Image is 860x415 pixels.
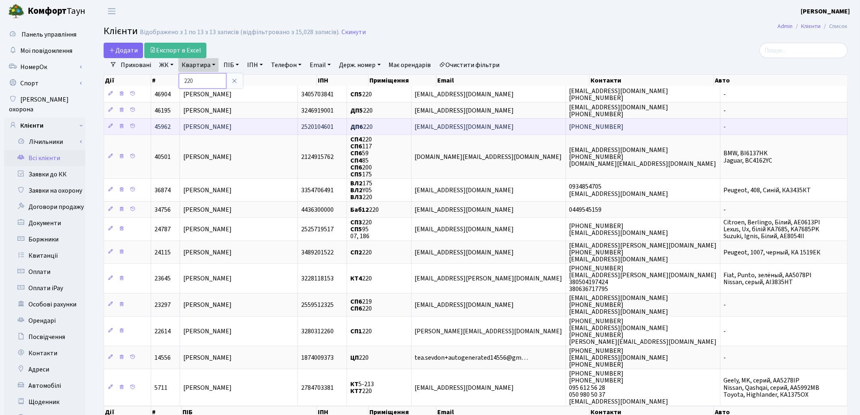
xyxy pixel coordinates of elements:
[350,304,362,313] b: СП6
[821,22,848,31] li: Список
[4,26,85,43] a: Панель управління
[4,91,85,117] a: [PERSON_NAME] охорона
[415,248,514,257] span: [EMAIL_ADDRESS][DOMAIN_NAME]
[350,248,362,257] b: СП2
[350,179,363,188] b: ВЛ2
[569,369,669,406] span: [PHONE_NUMBER] [PHONE_NUMBER] 095 612 56 28 050 980 50 37 [EMAIL_ADDRESS][DOMAIN_NAME]
[350,122,373,131] span: 220
[350,327,362,336] b: СП1
[183,274,232,283] span: [PERSON_NAME]
[4,394,85,410] a: Щоденник
[154,327,171,336] span: 22614
[415,353,528,362] span: tea.sevdon+autogenerated14556@gm…
[350,135,362,144] b: СП4
[724,205,726,214] span: -
[268,58,305,72] a: Телефон
[301,274,334,283] span: 3228118153
[104,24,138,38] span: Клієнти
[301,353,334,362] span: 1874009373
[350,248,372,257] span: 220
[350,353,369,362] span: 220
[4,329,85,345] a: Посвідчення
[350,225,362,234] b: СП5
[154,383,167,392] span: 5711
[724,248,821,257] span: Peugeot, 1007, черный, КА 1519ЕК
[350,297,362,306] b: СП6
[724,271,812,287] span: Fiat, Punto, зелёный, АА5078РІ Nissan, серый, АІ3835НТ
[724,90,726,99] span: -
[350,122,363,131] b: ДП6
[590,75,714,86] th: Контакти
[301,106,334,115] span: 3246919001
[183,383,232,392] span: [PERSON_NAME]
[4,296,85,313] a: Особові рахунки
[415,300,514,309] span: [EMAIL_ADDRESS][DOMAIN_NAME]
[301,122,334,131] span: 2520104601
[569,317,717,346] span: [PHONE_NUMBER] [EMAIL_ADDRESS][DOMAIN_NAME] [PHONE_NUMBER] [PERSON_NAME][EMAIL_ADDRESS][DOMAIN_NAME]
[301,90,334,99] span: 3405703841
[350,156,362,165] b: СП4
[220,58,242,72] a: ПІБ
[20,46,72,55] span: Мої повідомлення
[415,122,514,131] span: [EMAIL_ADDRESS][DOMAIN_NAME]
[415,186,514,195] span: [EMAIL_ADDRESS][DOMAIN_NAME]
[154,248,171,257] span: 24115
[156,58,177,72] a: ЖК
[569,222,669,237] span: [PHONE_NUMBER] [EMAIL_ADDRESS][DOMAIN_NAME]
[4,361,85,378] a: Адреси
[350,205,369,214] b: Баб12
[350,106,363,115] b: ДП5
[4,75,85,91] a: Спорт
[724,122,726,131] span: -
[22,30,76,39] span: Панель управління
[4,199,85,215] a: Договори продажу
[183,106,232,115] span: [PERSON_NAME]
[4,150,85,166] a: Всі клієнти
[436,58,503,72] a: Очистити фільтри
[724,353,726,362] span: -
[569,87,669,102] span: [EMAIL_ADDRESS][DOMAIN_NAME] [PHONE_NUMBER]
[102,4,122,18] button: Переключити навігацію
[301,248,334,257] span: 3489201522
[569,183,669,198] span: 0934854705 [EMAIL_ADDRESS][DOMAIN_NAME]
[183,90,232,99] span: [PERSON_NAME]
[569,241,717,264] span: [EMAIL_ADDRESS][PERSON_NAME][DOMAIN_NAME] [PHONE_NUMBER] [EMAIL_ADDRESS][DOMAIN_NAME]
[183,353,232,362] span: [PERSON_NAME]
[183,300,232,309] span: [PERSON_NAME]
[183,186,232,195] span: [PERSON_NAME]
[350,327,372,336] span: 220
[350,353,359,362] b: ЦП
[415,90,514,99] span: [EMAIL_ADDRESS][DOMAIN_NAME]
[109,46,138,55] span: Додати
[350,142,362,151] b: СП6
[350,90,362,99] b: СП5
[301,300,334,309] span: 2559512325
[154,106,171,115] span: 46195
[8,3,24,20] img: logo.png
[801,7,850,16] b: [PERSON_NAME]
[4,345,85,361] a: Контакти
[4,59,85,75] a: НомерОк
[569,205,602,214] span: 0449545159
[724,376,820,399] span: Geely, MK, серий, AA5278IP Nissan, Qashqai, серий, AA5992MB Toyota, Highlander, КА1375ОХ
[724,186,811,195] span: Peugeot, 408, Синій, КА3435КТ
[317,75,369,86] th: ІПН
[415,106,514,115] span: [EMAIL_ADDRESS][DOMAIN_NAME]
[4,43,85,59] a: Мої повідомлення
[778,22,793,30] a: Admin
[724,149,773,165] span: BMW, BI6137HK Jaguar, BC4162YC
[182,75,317,86] th: ПІБ
[4,117,85,134] a: Клієнти
[766,18,860,35] nav: breadcrumb
[183,327,232,336] span: [PERSON_NAME]
[350,106,373,115] span: 220
[104,75,151,86] th: Дії
[154,122,171,131] span: 45962
[350,274,372,283] span: 220
[301,327,334,336] span: 3280312260
[4,166,85,183] a: Заявки до КК
[154,186,171,195] span: 36874
[183,225,232,234] span: [PERSON_NAME]
[350,274,362,283] b: КТ4
[154,274,171,283] span: 23645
